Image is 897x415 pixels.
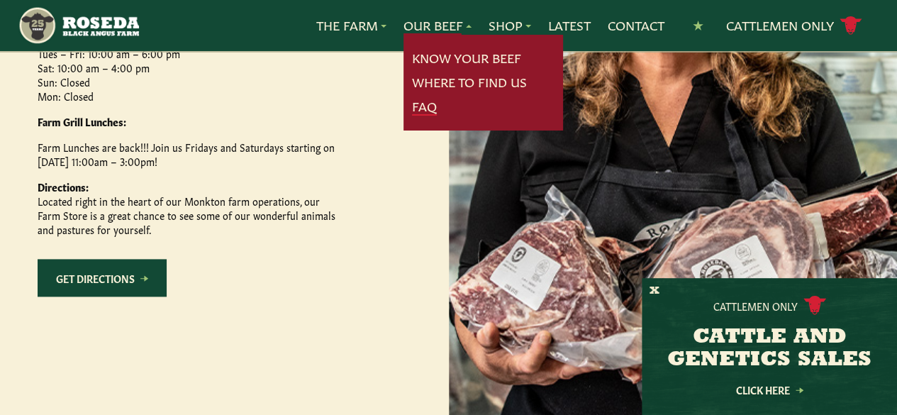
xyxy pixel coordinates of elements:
a: Know Your Beef [412,49,521,67]
a: Shop [489,16,531,35]
a: The Farm [316,16,386,35]
a: Cattlemen Only [726,13,862,38]
a: Get Directions [38,259,167,297]
a: Contact [608,16,664,35]
a: Click Here [706,385,833,394]
strong: Directions: [38,179,89,194]
button: X [650,284,659,299]
p: Tues – Fri: 10:00 am – 6:00 pm Sat: 10:00 am – 4:00 pm Sun: Closed Mon: Closed [38,32,335,103]
p: Cattlemen Only [713,299,798,313]
a: Latest [548,16,591,35]
h3: CATTLE AND GENETICS SALES [659,326,879,372]
p: Farm Lunches are back!!! Join us Fridays and Saturdays starting on [DATE] 11:00am – 3:00pm! [38,140,335,168]
img: https://roseda.com/wp-content/uploads/2021/05/roseda-25-header.png [18,6,139,45]
strong: Farm Grill Lunches: [38,114,126,128]
a: Our Beef [403,16,472,35]
a: Where To Find Us [412,73,527,92]
img: cattle-icon.svg [803,296,826,315]
a: FAQ [412,97,437,116]
p: Located right in the heart of our Monkton farm operations, our Farm Store is a great chance to se... [38,179,335,236]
